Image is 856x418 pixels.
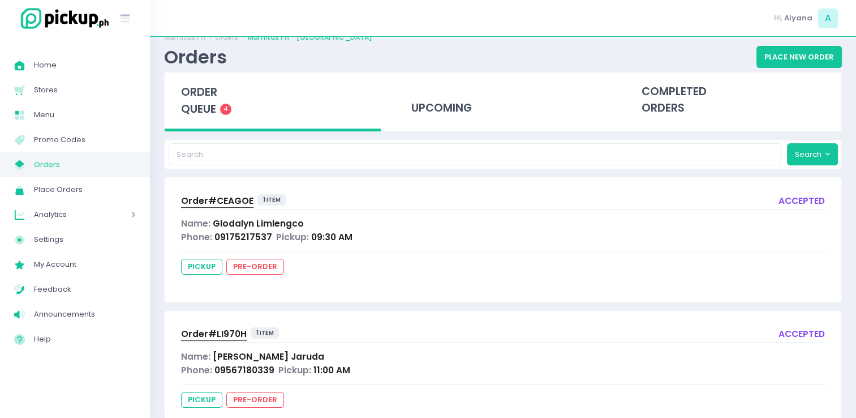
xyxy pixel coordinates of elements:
span: Home [34,58,136,72]
span: Name: [181,217,210,229]
span: Help [34,332,136,347]
span: pre-order [226,392,284,408]
span: A [818,8,838,28]
div: accepted [778,194,825,210]
span: 09:30 AM [311,231,352,243]
span: order queue [181,84,217,117]
span: Order# CEAGOE [181,195,253,207]
span: Glodalyn Limlengco [213,217,304,229]
a: Order#LI970H [181,327,247,343]
span: 09567180339 [214,364,274,376]
div: accepted [778,327,825,343]
span: Promo Codes [34,133,136,147]
span: pickup [181,392,222,408]
span: Phone: [181,364,212,376]
button: Place New Order [756,46,842,67]
span: 11:00 AM [313,364,350,376]
input: Search [169,143,782,165]
span: Stores [34,83,136,97]
span: Announcements [34,307,136,322]
a: Mamitas PH - [GEOGRAPHIC_DATA] [248,32,372,42]
span: 1 item [257,194,286,206]
span: pre-order [226,259,284,275]
span: 4 [220,104,231,115]
a: Mamitas PH [164,32,205,42]
a: Order#CEAGOE [181,194,253,210]
div: Orders [164,46,227,68]
span: Menu [34,108,136,122]
span: Orders [34,157,136,172]
a: Orders [215,32,238,42]
span: Order# LI970H [181,328,247,340]
div: upcoming [395,72,611,128]
span: Hi, [774,12,782,24]
span: Settings [34,232,136,247]
div: completed orders [625,72,841,128]
span: Feedback [34,282,136,297]
span: pickup [181,259,222,275]
span: Place Orders [34,182,136,197]
span: My Account [34,257,136,272]
img: logo [14,6,110,31]
span: Pickup: [278,364,311,376]
span: 1 item [251,327,279,339]
span: Pickup: [276,231,309,243]
span: [PERSON_NAME] Jaruda [213,351,324,362]
span: Phone: [181,231,212,243]
span: Analytics [34,207,99,222]
span: 09175217537 [214,231,272,243]
button: Search [787,143,838,165]
span: Aiyana [784,12,812,24]
span: Name: [181,351,210,362]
